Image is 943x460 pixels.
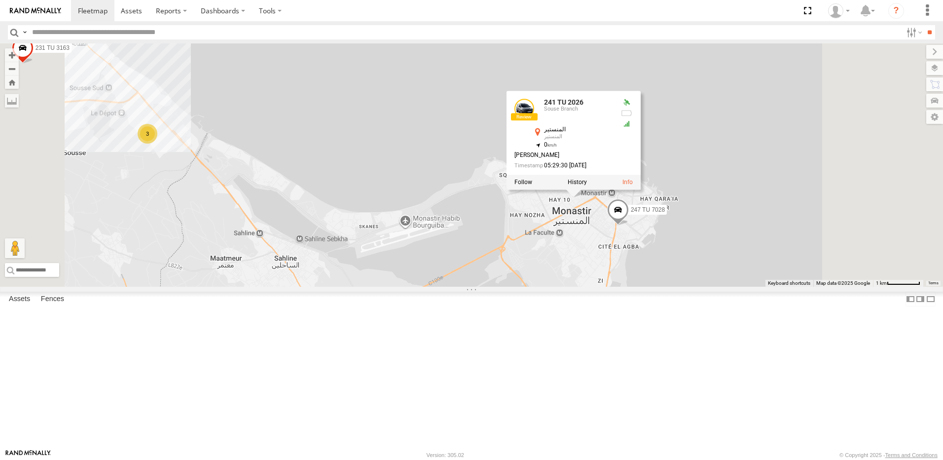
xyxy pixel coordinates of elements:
[5,48,19,62] button: Zoom in
[873,280,923,287] button: Map Scale: 1 km per 64 pixels
[885,452,938,458] a: Terms and Conditions
[622,179,633,186] a: View Asset Details
[816,280,870,286] span: Map data ©2025 Google
[544,134,613,140] div: المنستير
[825,3,853,18] div: Nejah Benkhalifa
[5,450,51,460] a: Visit our Website
[5,238,25,258] button: Drag Pegman onto the map to open Street View
[514,152,613,158] div: [PERSON_NAME]
[621,109,633,117] div: No battery health information received from this device.
[906,292,915,306] label: Dock Summary Table to the Left
[926,292,936,306] label: Hide Summary Table
[36,44,70,51] span: 231 TU 3163
[621,99,633,107] div: Valid GPS Fix
[839,452,938,458] div: © Copyright 2025 -
[427,452,464,458] div: Version: 305.02
[514,179,532,186] label: Realtime tracking of Asset
[568,179,587,186] label: View Asset History
[621,120,633,128] div: GSM Signal = 5
[631,206,665,213] span: 247 TU 7028
[926,110,943,124] label: Map Settings
[544,98,583,106] a: 241 TU 2026
[4,292,35,306] label: Assets
[5,76,19,89] button: Zoom Home
[544,141,557,148] span: 0
[768,280,810,287] button: Keyboard shortcuts
[5,62,19,76] button: Zoom out
[915,292,925,306] label: Dock Summary Table to the Right
[138,124,157,144] div: 3
[544,106,613,112] div: Souse Branch
[21,25,29,39] label: Search Query
[5,94,19,108] label: Measure
[514,99,534,118] a: View Asset Details
[876,280,887,286] span: 1 km
[928,281,939,285] a: Terms
[514,162,613,169] div: Date/time of location update
[888,3,904,19] i: ?
[36,292,69,306] label: Fences
[903,25,924,39] label: Search Filter Options
[544,126,613,133] div: المنستير
[10,7,61,14] img: rand-logo.svg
